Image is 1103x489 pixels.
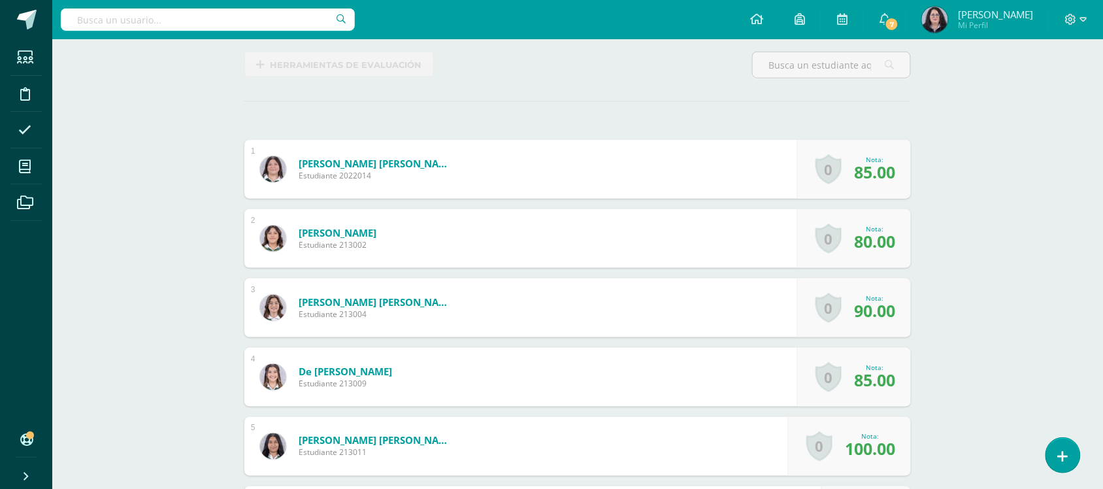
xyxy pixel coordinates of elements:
[815,293,842,323] a: 0
[299,226,376,239] a: [PERSON_NAME]
[854,363,895,372] div: Nota:
[753,52,910,78] input: Busca un estudiante aquí...
[271,53,422,77] span: Herramientas de evaluación
[260,295,286,321] img: dccdceae497675274d59cadeff01fa7f.png
[885,17,899,31] span: 7
[806,431,832,462] a: 0
[854,155,895,164] div: Nota:
[299,157,455,170] a: [PERSON_NAME] [PERSON_NAME]
[299,239,376,250] span: Estudiante 213002
[299,170,455,181] span: Estudiante 2022014
[299,447,455,458] span: Estudiante 213011
[299,295,455,309] a: [PERSON_NAME] [PERSON_NAME]
[958,8,1033,21] span: [PERSON_NAME]
[299,378,392,389] span: Estudiante 213009
[299,434,455,447] a: [PERSON_NAME] [PERSON_NAME]
[260,226,286,252] img: 2f7ce9dcb46612078bcdbaa73c8b590e.png
[854,369,895,391] span: 85.00
[854,230,895,252] span: 80.00
[958,20,1033,31] span: Mi Perfil
[815,224,842,254] a: 0
[260,156,286,182] img: eddf89ebadc6679d483ac819ce68e6c4.png
[61,8,355,31] input: Busca un usuario...
[845,432,895,441] div: Nota:
[845,438,895,460] span: 100.00
[260,433,286,460] img: ce4f15759383523c6362ed3abaa7df91.png
[922,7,948,33] img: 9eb427f72663ba4e29b696e26fca357c.png
[854,294,895,303] div: Nota:
[815,362,842,392] a: 0
[854,224,895,233] div: Nota:
[260,364,286,390] img: b0ec1a1f2f20d83fce6183ecadb61fc2.png
[854,299,895,322] span: 90.00
[299,365,392,378] a: de [PERSON_NAME]
[299,309,455,320] span: Estudiante 213004
[815,154,842,184] a: 0
[854,161,895,183] span: 85.00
